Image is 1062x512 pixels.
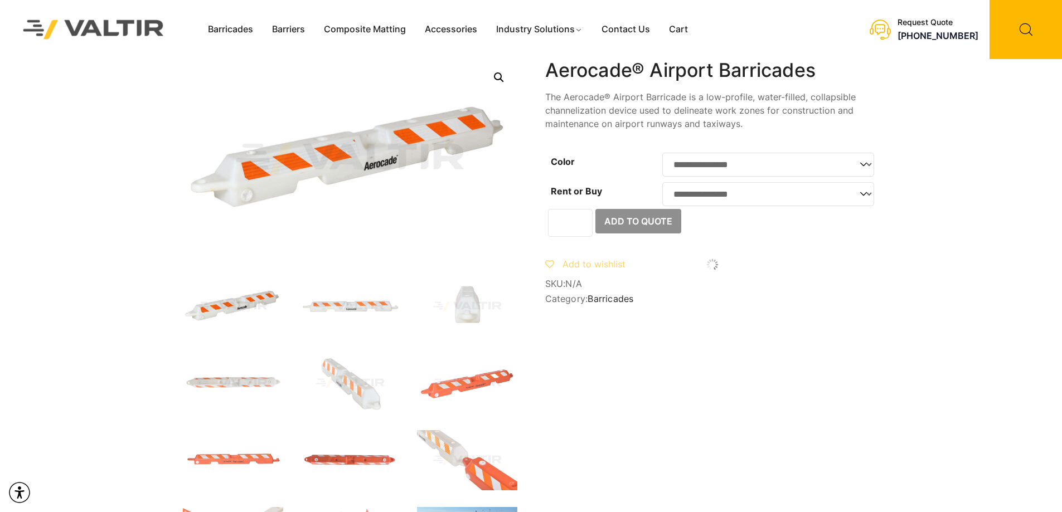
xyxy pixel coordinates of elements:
[183,353,283,413] img: Aerocade_Nat_Top.jpg
[417,276,517,337] img: Aerocade_Nat_Side.jpg
[263,21,314,38] a: Barriers
[898,30,978,41] a: [PHONE_NUMBER]
[565,278,582,289] span: N/A
[300,353,400,413] img: Aerocade_Nat_x1-1.jpg
[551,186,602,197] label: Rent or Buy
[300,430,400,490] img: Aerocade_Org_Top.jpg
[183,430,283,490] img: Aerocade_Org_Front.jpg
[183,276,283,337] img: Aerocade_Nat_3Q-1.jpg
[898,18,978,27] div: Request Quote
[545,294,880,304] span: Category:
[415,21,487,38] a: Accessories
[417,353,517,413] img: Aerocade_Org_3Q.jpg
[595,209,681,233] button: Add to Quote
[588,293,633,304] a: Barricades
[592,21,659,38] a: Contact Us
[551,156,575,167] label: Color
[487,21,592,38] a: Industry Solutions
[8,5,179,53] img: Valtir Rentals
[300,276,400,337] img: Aerocade_Nat_Front-1.jpg
[198,21,263,38] a: Barricades
[417,430,517,490] img: Aerocade_Org_x1.jpg
[545,279,880,289] span: SKU:
[545,59,880,82] h1: Aerocade® Airport Barricades
[314,21,415,38] a: Composite Matting
[659,21,697,38] a: Cart
[548,209,593,237] input: Product quantity
[545,90,880,130] p: The Aerocade® Airport Barricade is a low-profile, water-filled, collapsible channelization device...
